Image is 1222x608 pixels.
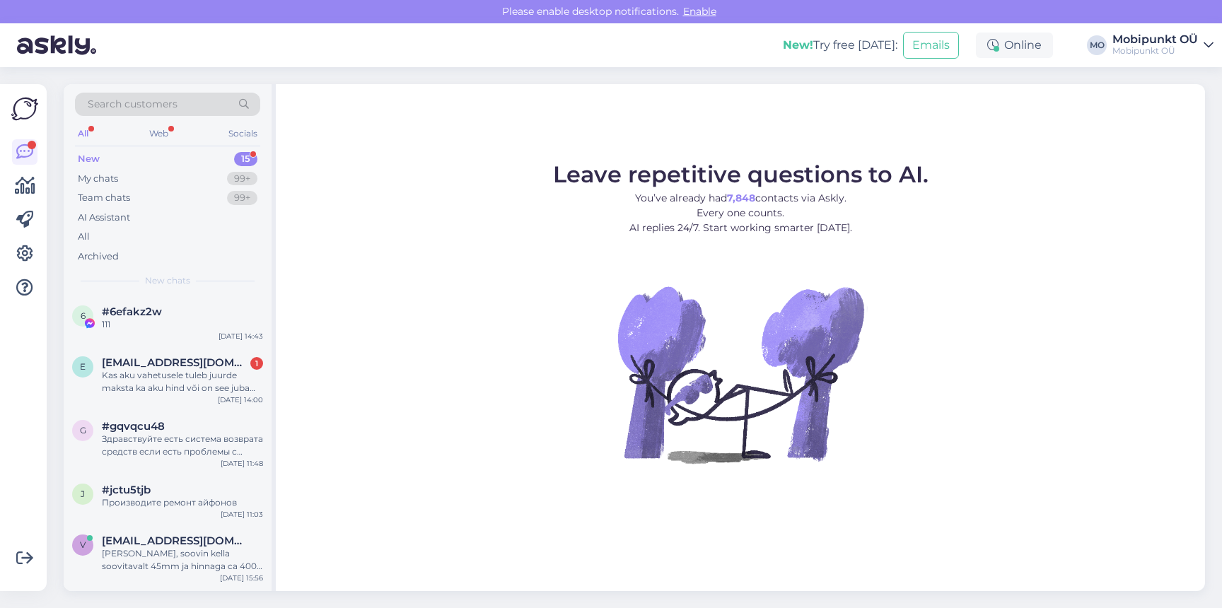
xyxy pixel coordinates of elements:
span: #6efakz2w [102,305,162,318]
span: vjatseslav.esnar@mail.ee [102,534,249,547]
div: Mobipunkt OÜ [1112,45,1198,57]
div: Archived [78,250,119,264]
div: [PERSON_NAME], soovin kella soovitavalt 45mm ja hinnaga ca 400 eur, et saan kella pealt kõned vas... [102,547,263,573]
div: Производите ремонт айфонов [102,496,263,509]
div: [DATE] 14:00 [218,394,263,405]
div: 99+ [227,191,257,205]
div: All [75,124,91,143]
span: #jctu5tjb [102,484,151,496]
div: 111 [102,318,263,331]
b: 7,848 [727,192,755,204]
img: Askly Logo [11,95,38,122]
div: [DATE] 14:43 [219,331,263,341]
div: New [78,152,100,166]
div: 99+ [227,172,257,186]
div: [DATE] 11:03 [221,509,263,520]
div: Team chats [78,191,130,205]
button: Emails [903,32,959,59]
span: e [80,361,86,372]
span: Enable [679,5,721,18]
div: Kas aku vahetusele tuleb juurde maksta ka aku hind või on see juba hinna sees? [102,369,263,394]
span: v [80,539,86,550]
div: MO [1087,35,1107,55]
div: Socials [226,124,260,143]
b: New! [783,38,813,52]
div: Mobipunkt OÜ [1112,34,1198,45]
p: You’ve already had contacts via Askly. Every one counts. AI replies 24/7. Start working smarter [... [553,191,929,235]
div: Здравствуйте есть система возврата средств если есть проблемы с товаром [102,433,263,458]
a: Mobipunkt OÜMobipunkt OÜ [1112,34,1214,57]
div: AI Assistant [78,211,130,225]
div: [DATE] 15:56 [220,573,263,583]
span: Search customers [88,97,178,112]
div: Web [146,124,171,143]
div: My chats [78,172,118,186]
div: [DATE] 11:48 [221,458,263,469]
span: #gqvqcu48 [102,420,165,433]
img: No Chat active [613,247,868,501]
span: j [81,489,85,499]
div: Online [976,33,1053,58]
div: 15 [234,152,257,166]
span: Leave repetitive questions to AI. [553,160,929,188]
span: 6 [81,310,86,321]
div: 1 [250,357,263,370]
span: New chats [145,274,190,287]
div: All [78,230,90,244]
span: g [80,425,86,435]
div: Try free [DATE]: [783,37,897,54]
span: elin.solman@gmail.com [102,356,249,369]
